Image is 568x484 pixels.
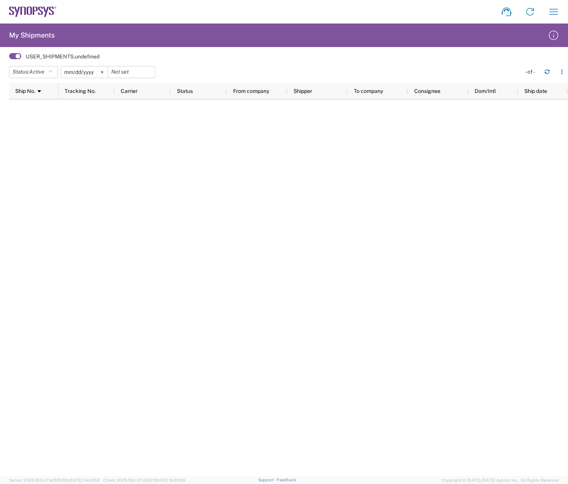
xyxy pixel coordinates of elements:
span: Status [177,88,193,94]
span: Active [29,69,44,75]
span: Dom/Intl [475,88,496,94]
span: [DATE] 14:43:55 [69,478,100,482]
span: Ship date [524,88,547,94]
a: Feedback [277,478,296,482]
label: USER_SHIPMENTS.undefined [26,53,99,60]
input: Not set [61,66,108,78]
button: Status:Active [9,66,58,78]
span: Ship No. [15,88,35,94]
input: Not set [108,66,155,78]
span: To company [354,88,383,94]
span: Server: 2025.18.0-c7ad5f513fb [9,478,100,482]
span: [DATE] 10:20:09 [155,478,185,482]
span: Tracking No. [65,88,96,94]
a: Support [258,478,277,482]
span: Client: 2025.18.0-27d3021 [103,478,185,482]
span: Shipper [293,88,312,94]
span: Copyright © [DATE]-[DATE] Agistix Inc., All Rights Reserved [442,477,559,484]
span: Carrier [121,88,137,94]
span: From company [233,88,269,94]
div: - of - [525,68,538,75]
span: Consignee [414,88,440,94]
h2: My Shipments [9,31,55,40]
